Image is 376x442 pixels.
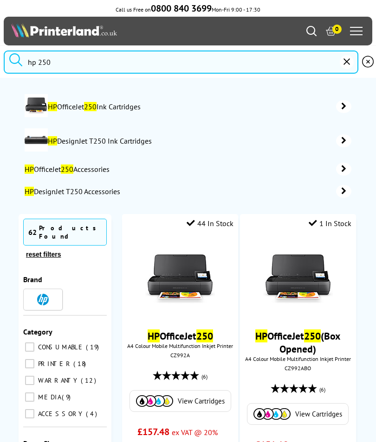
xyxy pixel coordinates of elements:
[86,410,99,418] span: 4
[25,128,48,152] img: 5HB07A-departmentpage.jpg
[48,102,322,111] span: OfficeJet Ink Cartridges
[295,410,342,418] span: View Cartridges
[332,25,342,34] span: 0
[25,185,351,198] a: HPDesignJet T250 Accessories
[187,219,233,228] div: 44 In Stock
[245,355,351,362] span: A4 Colour Mobile Multifunction Inkjet Printer
[253,408,291,420] img: Cartridges
[319,381,325,398] span: (6)
[48,128,351,153] a: HPDesignJet T250 Ink Cartridges
[23,250,64,259] button: reset filters
[25,94,48,117] img: CZ992A-conspage.jpg
[25,376,34,385] input: WARRANTY 12
[48,136,322,145] span: DesignJet T250 Ink Cartridges
[25,187,34,196] mark: HP
[148,329,160,342] mark: HP
[81,376,98,385] span: 12
[148,329,213,342] a: HPOfficeJet250
[4,51,358,74] input: Searc
[151,6,212,13] a: 0800 840 3699
[84,102,97,111] mark: 250
[25,359,34,368] input: PRINTER 18
[25,187,322,196] span: DesignJet T250 Accessories
[263,244,333,314] img: HP-Officejet250-MobilePrinter-Front-Small.jpg
[306,26,317,36] a: Search
[61,164,73,174] mark: 250
[201,368,207,385] span: (6)
[151,2,212,14] b: 0800 840 3699
[25,164,34,174] mark: HP
[36,376,80,385] span: WARRANTY
[48,136,57,145] mark: HP
[62,393,73,401] span: 9
[11,23,188,39] a: Printerland Logo
[11,23,117,38] img: Printerland Logo
[25,163,351,176] a: HPOfficeJet250Accessories
[129,352,231,359] div: CZ992A
[36,410,85,418] span: ACCESSORY
[28,227,37,237] span: 62
[25,342,34,352] input: CONSUMABLE 19
[178,397,225,405] span: View Cartridges
[145,244,215,314] img: HP-Officejet250-MobilePrinter-Front-Small.jpg
[86,343,101,351] span: 19
[255,329,267,342] mark: HP
[247,365,349,372] div: CZ992ABO
[137,426,169,438] span: £157.48
[304,329,321,342] mark: 250
[172,428,218,437] span: ex VAT @ 20%
[73,360,88,368] span: 18
[23,327,52,336] span: Category
[326,26,336,36] a: 0
[255,329,340,355] a: HPOfficeJet250(Box Opened)
[39,224,102,240] div: Products Found
[48,94,351,119] a: HPOfficeJet250Ink Cartridges
[309,219,351,228] div: 1 In Stock
[25,409,34,418] input: ACCESSORY 4
[36,393,61,401] span: MEDIA
[23,275,42,284] span: Brand
[36,343,85,351] span: CONSUMABLE
[196,329,213,342] mark: 250
[48,102,57,111] mark: HP
[36,360,72,368] span: PRINTER
[252,408,343,420] a: View Cartridges
[37,294,49,305] img: HP
[127,342,233,349] span: A4 Colour Mobile Multifunction Inkjet Printer
[136,395,173,407] img: Cartridges
[25,164,322,174] span: OfficeJet Accessories
[135,395,226,407] a: View Cartridges
[25,392,34,402] input: MEDIA 9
